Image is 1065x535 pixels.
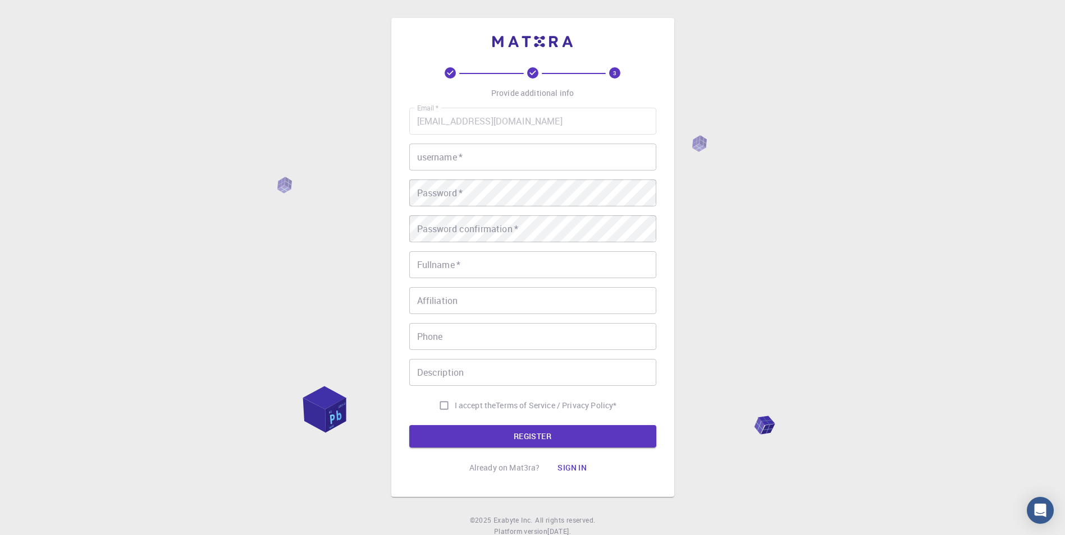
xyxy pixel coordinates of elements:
span: All rights reserved. [535,515,595,526]
span: © 2025 [470,515,493,526]
p: Terms of Service / Privacy Policy * [496,400,616,411]
p: Provide additional info [491,87,574,99]
a: Exabyte Inc. [493,515,533,526]
a: Terms of Service / Privacy Policy* [496,400,616,411]
label: Email [417,103,438,113]
text: 3 [613,69,616,77]
div: Open Intercom Messenger [1027,497,1054,524]
span: Exabyte Inc. [493,515,533,524]
button: Sign in [549,456,596,479]
span: I accept the [455,400,496,411]
button: REGISTER [409,425,656,448]
p: Already on Mat3ra? [469,462,540,473]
